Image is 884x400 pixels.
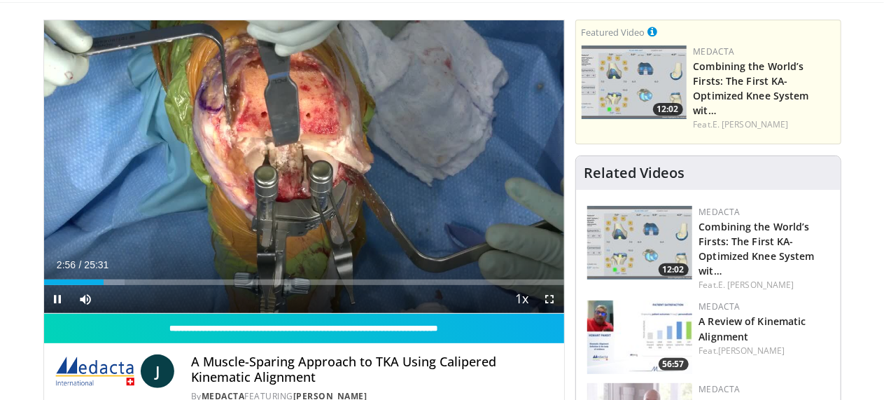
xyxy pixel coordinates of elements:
a: 12:02 [587,206,692,280]
a: Medacta [699,206,741,218]
button: Fullscreen [536,285,564,313]
span: / [79,259,82,270]
a: A Review of Kinematic Alignment [699,315,806,343]
div: Feat. [694,118,835,131]
button: Playback Rate [508,285,536,313]
a: J [141,354,174,388]
a: E. [PERSON_NAME] [713,118,789,130]
img: Medacta [55,354,135,388]
div: Feat. [699,345,829,357]
h4: A Muscle-Sparing Approach to TKA Using Calipered Kinematic Alignment [191,354,553,385]
a: Medacta [694,46,735,57]
img: aaf1b7f9-f888-4d9f-a252-3ca059a0bd02.150x105_q85_crop-smart_upscale.jpg [587,206,692,280]
a: Medacta [699,383,741,395]
a: E. [PERSON_NAME] [718,279,794,291]
span: 56:57 [659,358,689,371]
img: f98fa1a1-3411-4bfe-8299-79a530ffd7ff.150x105_q85_crop-smart_upscale.jpg [587,301,692,374]
img: aaf1b7f9-f888-4d9f-a252-3ca059a0bd02.150x105_q85_crop-smart_upscale.jpg [582,46,687,119]
button: Pause [44,285,72,313]
a: [PERSON_NAME] [718,345,785,357]
a: 12:02 [582,46,687,119]
video-js: Video Player [44,20,564,314]
span: 12:02 [653,103,683,116]
a: Combining the World’s Firsts: The First KA-Optimized Knee System wit… [699,220,815,277]
h4: Related Videos [584,165,685,181]
span: 12:02 [659,263,689,276]
a: 56:57 [587,301,692,374]
small: Featured Video [582,26,645,39]
a: Medacta [699,301,741,312]
button: Mute [72,285,100,313]
div: Feat. [699,279,829,291]
span: 25:31 [84,259,108,270]
a: Combining the World’s Firsts: The First KA-Optimized Knee System wit… [694,60,809,117]
div: Progress Bar [44,280,564,285]
span: 2:56 [57,259,76,270]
